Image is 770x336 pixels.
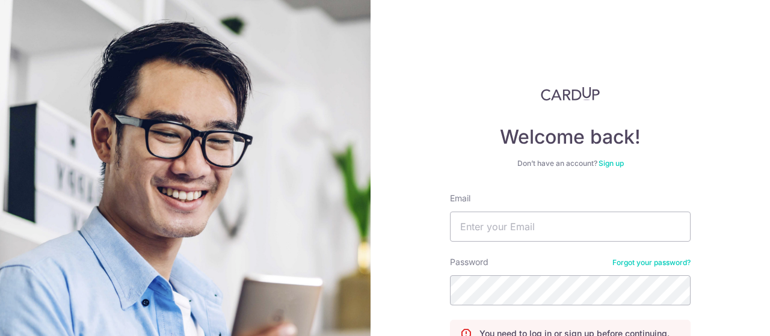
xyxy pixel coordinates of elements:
[450,125,691,149] h4: Welcome back!
[599,159,624,168] a: Sign up
[450,256,488,268] label: Password
[450,159,691,168] div: Don’t have an account?
[450,212,691,242] input: Enter your Email
[612,258,691,267] a: Forgot your password?
[450,192,470,204] label: Email
[541,87,600,101] img: CardUp Logo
